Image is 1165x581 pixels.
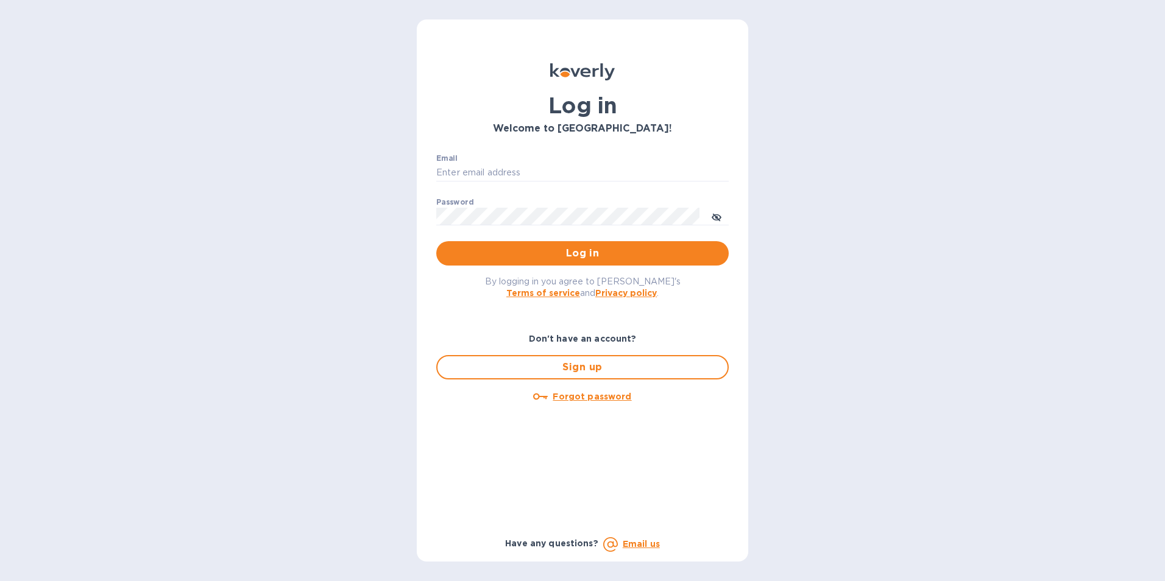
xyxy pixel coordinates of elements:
[436,164,729,182] input: Enter email address
[529,334,637,343] b: Don't have an account?
[505,538,598,548] b: Have any questions?
[436,355,729,379] button: Sign up
[436,155,458,162] label: Email
[447,360,718,375] span: Sign up
[595,288,657,298] a: Privacy policy
[436,241,729,266] button: Log in
[553,392,631,401] u: Forgot password
[704,204,729,228] button: toggle password visibility
[436,123,729,135] h3: Welcome to [GEOGRAPHIC_DATA]!
[623,539,660,549] a: Email us
[550,63,615,80] img: Koverly
[436,93,729,118] h1: Log in
[436,199,473,206] label: Password
[506,288,580,298] a: Terms of service
[446,246,719,261] span: Log in
[485,276,681,298] span: By logging in you agree to [PERSON_NAME]'s and .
